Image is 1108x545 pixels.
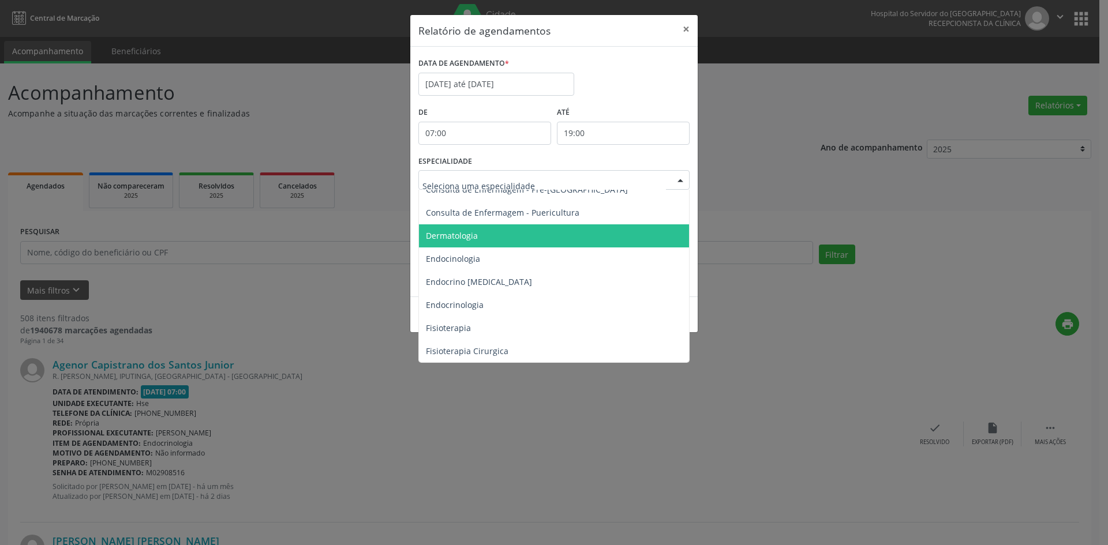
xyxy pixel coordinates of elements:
[426,184,628,195] span: Consulta de Enfermagem - Pré-[GEOGRAPHIC_DATA]
[557,122,690,145] input: Selecione o horário final
[422,174,666,197] input: Seleciona uma especialidade
[418,55,509,73] label: DATA DE AGENDAMENTO
[426,276,532,287] span: Endocrino [MEDICAL_DATA]
[426,345,508,356] span: Fisioterapia Cirurgica
[557,104,690,122] label: ATÉ
[418,153,472,171] label: ESPECIALIDADE
[418,73,574,96] input: Selecione uma data ou intervalo
[426,299,484,310] span: Endocrinologia
[418,23,551,38] h5: Relatório de agendamentos
[418,104,551,122] label: De
[426,322,471,333] span: Fisioterapia
[418,122,551,145] input: Selecione o horário inicial
[426,207,579,218] span: Consulta de Enfermagem - Puericultura
[675,15,698,43] button: Close
[426,230,478,241] span: Dermatologia
[426,253,480,264] span: Endocinologia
